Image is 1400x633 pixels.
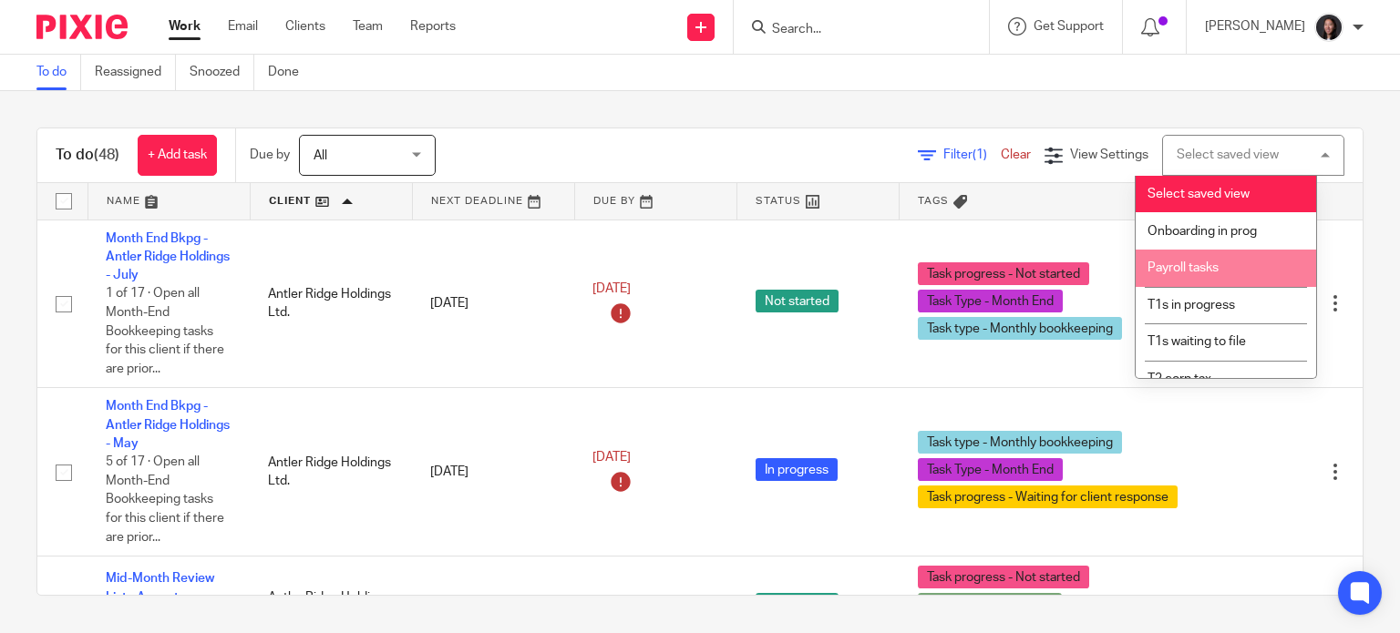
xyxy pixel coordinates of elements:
span: Task Type - Mid Month [918,593,1062,616]
td: Antler Ridge Holdings Ltd. [250,388,412,556]
span: [DATE] [592,282,631,295]
span: Task progress - Not started [918,262,1089,285]
span: 1 of 17 · Open all Month-End Bookkeeping tasks for this client if there are prior... [106,288,224,375]
p: Due by [250,146,290,164]
a: Month End Bkpg - Antler Ridge Holdings - May [106,400,230,450]
span: T2 corp tax [1148,373,1211,385]
img: Lili%20square.jpg [1314,13,1343,42]
span: Get Support [1034,20,1104,33]
span: (48) [94,148,119,162]
span: Task progress - Not started [918,566,1089,588]
span: T1s waiting to file [1148,335,1246,348]
span: Onboarding in prog [1148,225,1257,238]
a: + Add task [138,135,217,176]
span: Payroll tasks [1148,261,1219,274]
span: In progress [756,458,838,481]
input: Search [770,22,934,38]
h1: To do [56,146,119,165]
span: T1s in progress [1148,299,1235,311]
span: Task type - Monthly bookkeeping [918,317,1122,340]
span: Task Type - Month End [918,290,1063,312]
span: Task progress - Waiting for client response [918,485,1178,508]
p: [PERSON_NAME] [1205,17,1305,36]
span: All [314,149,327,162]
a: Email [228,17,258,36]
a: Clear [1001,148,1031,161]
span: (1) [973,148,987,161]
span: View Settings [1070,148,1148,161]
a: Snoozed [190,55,254,90]
a: Mid-Month Review List - August [106,572,214,603]
span: Task Type - Month End [918,458,1063,481]
td: [DATE] [412,388,574,556]
div: Select saved view [1177,148,1279,161]
a: Reports [410,17,456,36]
a: Month End Bkpg - Antler Ridge Holdings - July [106,232,230,282]
span: Filter [943,148,1001,161]
a: To do [36,55,81,90]
a: Clients [285,17,325,36]
span: Tags [918,196,949,206]
a: Done [268,55,313,90]
span: Task type - Monthly bookkeeping [918,431,1122,454]
span: Not started [756,593,839,616]
span: Not started [756,290,839,312]
span: Select saved view [1148,188,1250,200]
a: Work [169,17,201,36]
img: Pixie [36,15,128,39]
span: [DATE] [592,451,631,464]
td: [DATE] [412,220,574,388]
a: Team [353,17,383,36]
span: 5 of 17 · Open all Month-End Bookkeeping tasks for this client if there are prior... [106,456,224,544]
a: Reassigned [95,55,176,90]
td: Antler Ridge Holdings Ltd. [250,220,412,388]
